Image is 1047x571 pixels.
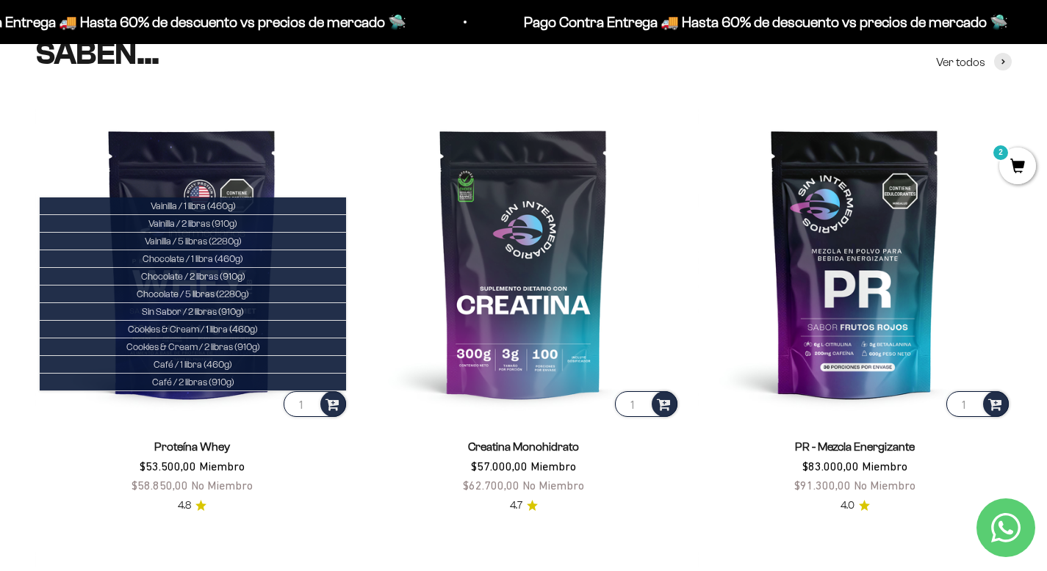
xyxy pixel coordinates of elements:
span: Chocolate / 2 libras (910g) [141,271,245,282]
span: No Miembro [854,479,915,492]
span: 4.7 [510,498,522,514]
span: $57.000,00 [471,459,528,473]
span: No Miembro [191,479,253,492]
p: Pago Contra Entrega 🚚 Hasta 60% de descuento vs precios de mercado 🛸 [522,10,1007,34]
a: PR - Mezcla Energizante [795,440,915,453]
a: 4.84.8 de 5.0 estrellas [178,498,206,514]
a: 4.04.0 de 5.0 estrellas [841,498,870,514]
span: Vainilla / 2 libras (910g) [148,218,237,229]
span: $53.500,00 [140,459,196,473]
span: Miembro [199,459,245,473]
a: 2 [999,159,1036,175]
a: 4.74.7 de 5.0 estrellas [510,498,538,514]
a: Proteína Whey [154,440,230,453]
a: Ver todos [936,53,1012,72]
span: Miembro [862,459,907,473]
span: Vainilla / 1 libra (460g) [151,200,236,211]
span: $58.850,00 [132,479,188,492]
span: No Miembro [522,479,584,492]
span: Sin Sabor / 2 libras (910g) [142,306,244,317]
span: $62.700,00 [463,479,519,492]
span: Cookies & Cream / 2 libras (910g) [126,341,260,352]
mark: 2 [992,144,1010,161]
span: $91.300,00 [794,479,851,492]
span: Chocolate / 5 libras (2280g) [137,288,249,299]
span: Miembro [530,459,576,473]
span: Ver todos [936,53,985,72]
span: Vainilla / 5 libras (2280g) [145,236,242,247]
span: 4.8 [178,498,191,514]
span: Café / 1 libra (460g) [154,359,232,370]
span: Café / 2 libras (910g) [152,377,234,388]
span: Chocolate / 1 libra (460g) [143,253,243,264]
span: Cookies & Cream / 1 libra (460g) [128,324,258,335]
span: 4.0 [841,498,854,514]
span: $83.000,00 [802,459,859,473]
a: Creatina Monohidrato [468,440,579,453]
